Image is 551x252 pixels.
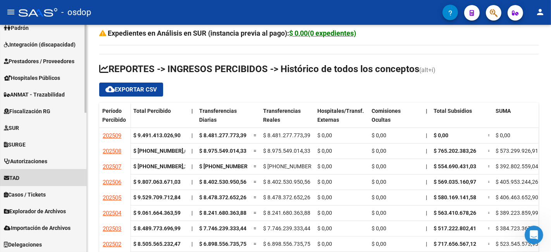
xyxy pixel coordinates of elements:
[488,210,491,216] span: =
[368,103,423,135] datatable-header-cell: Comisiones Ocultas
[133,241,181,247] strong: $ 8.505.565.232,47
[496,132,510,138] span: $ 0,00
[488,225,491,231] span: =
[426,163,427,169] span: |
[372,225,386,231] span: $ 0,00
[199,148,246,154] span: $ 8.975.549.014,33
[191,210,193,216] span: |
[4,140,26,149] span: SURGE
[289,28,356,39] div: $ 0,00(0 expedientes)
[426,108,427,114] span: |
[103,179,121,186] span: 202506
[199,241,246,247] span: $ 6.898.556.735,75
[263,148,310,154] span: $ 8.975.549.014,33
[372,163,386,169] span: $ 0,00
[130,103,188,135] datatable-header-cell: Total Percibido
[199,108,237,123] span: Transferencias Diarias
[199,225,246,231] span: $ 7.746.239.333,44
[434,148,476,154] span: $ 765.202.383,26
[263,179,310,185] span: $ 8.402.530.950,56
[191,179,193,185] span: |
[496,194,538,200] span: $ 406.463.652,90
[199,194,246,200] span: $ 8.478.372.652,26
[426,225,427,231] span: |
[103,132,121,139] span: 202509
[4,207,66,216] span: Explorador de Archivos
[263,108,301,123] span: Transferencias Reales
[253,241,257,247] span: =
[4,240,42,249] span: Delegaciones
[199,132,246,138] span: $ 8.481.277.773,39
[4,74,60,82] span: Hospitales Públicos
[426,241,427,247] span: |
[434,163,476,169] span: $ 554.690.431,03
[191,194,193,200] span: |
[263,132,310,138] span: $ 8.481.277.773,39
[99,64,419,74] span: REPORTES -> INGRESOS PERCIBIDOS -> Histórico de todos los conceptos
[419,66,436,74] span: (alt+i)
[4,157,47,166] span: Autorizaciones
[496,179,538,185] span: $ 405.953.244,26
[263,241,310,247] span: $ 6.898.556.735,75
[496,210,538,216] span: $ 389.223.859,99
[102,108,126,123] span: Período Percibido
[105,86,157,93] span: Exportar CSV
[488,148,491,154] span: =
[4,190,46,199] span: Casos / Tickets
[423,103,430,135] datatable-header-cell: |
[133,194,181,200] strong: $ 9.529.709.712,84
[199,210,246,216] span: $ 8.241.680.363,88
[536,7,545,17] mat-icon: person
[317,163,332,169] span: $ 0,00
[317,132,332,138] span: $ 0,00
[496,225,538,231] span: $ 384.723.367,07
[103,163,121,170] span: 202507
[426,179,427,185] span: |
[434,241,476,247] span: $ 717.656.567,12
[488,163,491,169] span: =
[426,194,427,200] span: |
[317,108,364,123] span: Hospitales/Transf. Externas
[372,148,386,154] span: $ 0,00
[317,194,332,200] span: $ 0,00
[317,210,332,216] span: $ 0,00
[426,132,427,138] span: |
[103,148,121,155] span: 202508
[314,103,368,135] datatable-header-cell: Hospitales/Transf. Externas
[133,148,191,154] strong: $ [PHONE_NUMBER],67
[434,210,476,216] span: $ 563.410.678,26
[317,225,332,231] span: $ 0,00
[426,210,427,216] span: |
[492,103,547,135] datatable-header-cell: SUMA
[99,83,163,97] button: Exportar CSV
[4,174,19,182] span: TAD
[253,225,257,231] span: =
[372,108,401,123] span: Comisiones Ocultas
[191,241,193,247] span: |
[317,241,332,247] span: $ 0,00
[253,132,257,138] span: =
[103,241,121,248] span: 202502
[372,241,386,247] span: $ 0,00
[372,194,386,200] span: $ 0,00
[372,179,386,185] span: $ 0,00
[4,24,29,32] span: Padrón
[61,4,91,21] span: - osdop
[188,103,196,135] datatable-header-cell: |
[191,225,193,231] span: |
[4,107,50,116] span: Fiscalización RG
[260,103,314,135] datatable-header-cell: Transferencias Reales
[488,179,491,185] span: =
[430,103,485,135] datatable-header-cell: Total Subsidios
[488,241,491,247] span: =
[253,210,257,216] span: =
[4,57,74,66] span: Prestadores / Proveedores
[133,225,181,231] strong: $ 8.489.773.696,99
[133,108,171,114] span: Total Percibido
[105,85,115,94] mat-icon: cloud_download
[263,210,310,216] span: $ 8.241.680.363,88
[434,225,476,231] span: $ 517.222.802,41
[317,148,332,154] span: $ 0,00
[103,225,121,232] span: 202503
[263,194,310,200] span: $ 8.478.372.652,26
